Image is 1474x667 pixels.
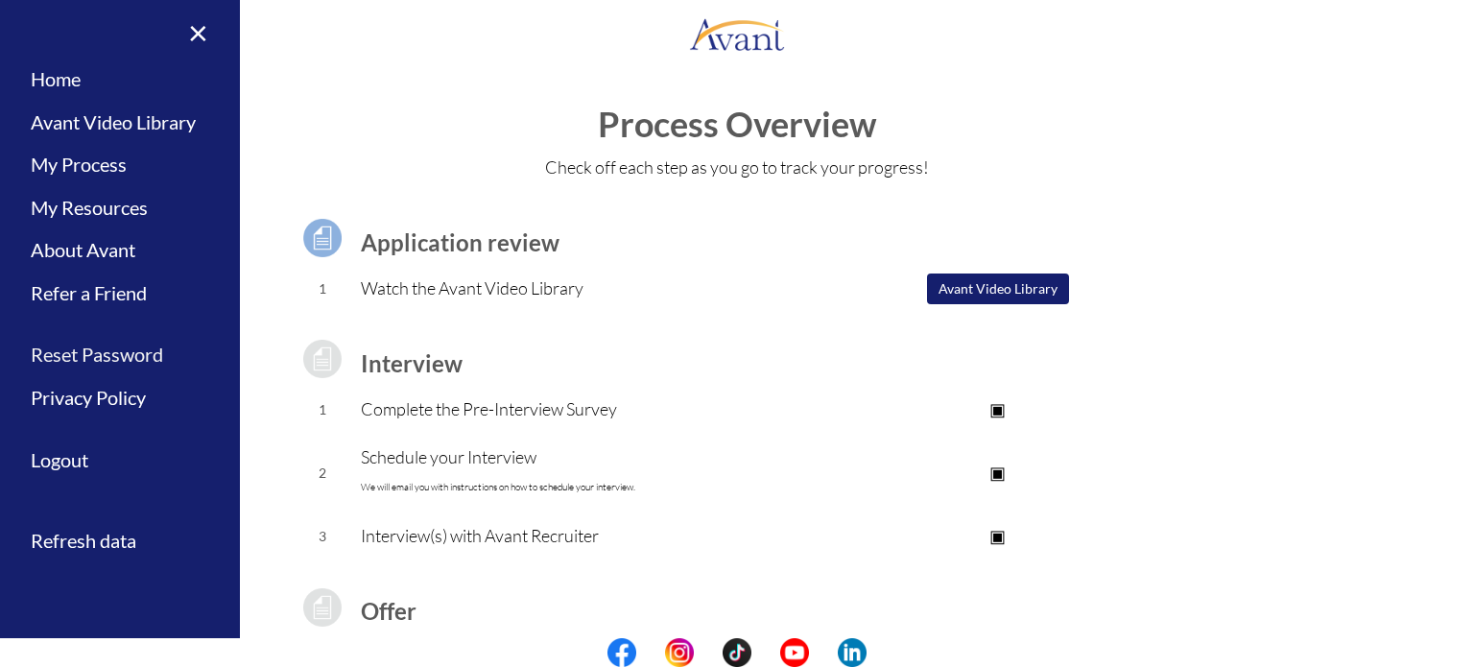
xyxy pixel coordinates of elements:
[689,5,785,62] img: logo.png
[284,434,362,512] td: 2
[361,522,805,549] p: Interview(s) with Avant Recruiter
[809,638,838,667] img: blank.png
[298,584,346,631] img: icon-test-grey.png
[780,638,809,667] img: yt.png
[838,638,867,667] img: li.png
[361,274,805,301] p: Watch the Avant Video Library
[298,214,346,262] img: icon-test.png
[805,459,1190,486] p: ▣
[361,349,463,377] b: Interview
[284,265,362,313] td: 1
[805,395,1190,422] p: ▣
[284,512,362,560] td: 3
[607,638,636,667] img: fb.png
[723,638,751,667] img: tt.png
[361,443,805,501] p: Schedule your Interview
[636,638,665,667] img: blank.png
[694,638,723,667] img: blank.png
[298,335,346,383] img: icon-test-grey.png
[665,638,694,667] img: in.png
[361,395,805,422] p: Complete the Pre-Interview Survey
[361,597,416,625] b: Offer
[361,481,635,493] font: We will email you with instructions on how to schedule your interview.
[19,106,1455,144] h1: Process Overview
[361,228,559,256] b: Application review
[805,522,1190,549] p: ▣
[751,638,780,667] img: blank.png
[284,386,362,434] td: 1
[19,154,1455,180] p: Check off each step as you go to track your progress!
[927,274,1069,304] button: Avant Video Library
